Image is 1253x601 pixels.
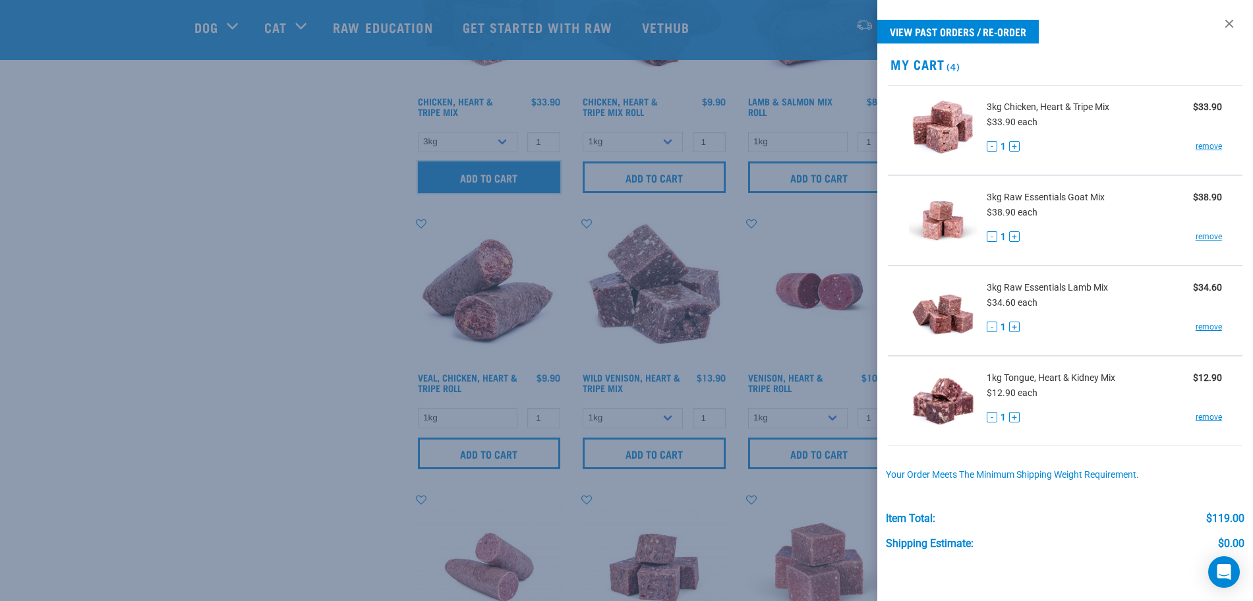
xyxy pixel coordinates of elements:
[987,100,1109,114] span: 3kg Chicken, Heart & Tripe Mix
[1009,231,1020,242] button: +
[1192,372,1221,383] strong: $12.90
[987,297,1037,308] span: $34.60 each
[1009,322,1020,332] button: +
[987,231,997,242] button: -
[987,207,1037,217] span: $38.90 each
[1192,101,1221,112] strong: $33.90
[987,322,997,332] button: -
[909,186,977,254] img: Raw Essentials Goat Mix
[886,513,935,525] div: Item Total:
[886,470,1244,480] div: Your order meets the minimum shipping weight requirement.
[1001,140,1006,154] span: 1
[1001,320,1006,334] span: 1
[909,277,977,345] img: Raw Essentials Lamb Mix
[944,64,959,69] span: (4)
[877,20,1039,43] a: View past orders / re-order
[1208,556,1240,588] div: Open Intercom Messenger
[886,538,974,550] div: Shipping Estimate:
[987,371,1115,385] span: 1kg Tongue, Heart & Kidney Mix
[1195,321,1221,333] a: remove
[1195,140,1221,152] a: remove
[1195,411,1221,423] a: remove
[1195,231,1221,243] a: remove
[987,190,1105,204] span: 3kg Raw Essentials Goat Mix
[1192,282,1221,293] strong: $34.60
[987,412,997,422] button: -
[1192,192,1221,202] strong: $38.90
[1001,230,1006,244] span: 1
[909,96,977,164] img: Chicken, Heart & Tripe Mix
[909,367,977,435] img: Tongue, Heart & Kidney Mix
[987,141,997,152] button: -
[1009,412,1020,422] button: +
[1206,513,1244,525] div: $119.00
[1009,141,1020,152] button: +
[1001,411,1006,424] span: 1
[1217,538,1244,550] div: $0.00
[877,57,1253,72] h2: My Cart
[987,387,1037,398] span: $12.90 each
[987,281,1108,295] span: 3kg Raw Essentials Lamb Mix
[987,117,1037,127] span: $33.90 each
